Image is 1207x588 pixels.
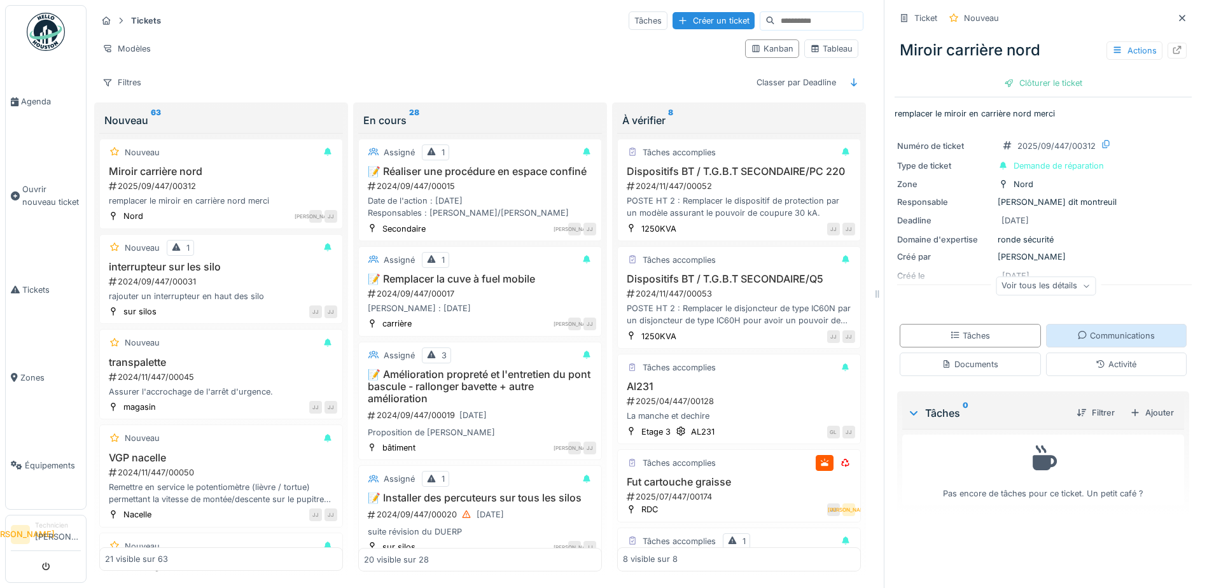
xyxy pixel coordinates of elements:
[108,371,337,383] div: 2024/11/447/00045
[108,276,337,288] div: 2024/09/447/00031
[897,178,993,190] div: Zone
[623,476,855,488] h3: Fut cartouche graisse
[641,503,658,515] div: RDC
[910,440,1176,500] div: Pas encore de tâches pour ce ticket. Un petit café ?
[186,242,190,254] div: 1
[364,492,596,504] h3: 📝 Installer des percuteurs sur tous les silos
[22,183,81,207] span: Ouvrir nouveau ticket
[623,553,678,565] div: 8 visible sur 8
[97,73,147,92] div: Filtres
[309,210,322,223] div: [PERSON_NAME]
[324,401,337,414] div: JJ
[842,330,855,343] div: JJ
[1077,330,1155,342] div: Communications
[897,160,993,172] div: Type de ticket
[382,223,426,235] div: Secondaire
[105,261,337,273] h3: interrupteur sur les silo
[125,337,160,349] div: Nouveau
[105,386,337,398] div: Assurer l'accrochage de l'arrêt d'urgence.
[35,521,81,530] div: Technicien
[104,113,338,128] div: Nouveau
[105,356,337,368] h3: transpalette
[6,421,86,509] a: Équipements
[914,12,937,24] div: Ticket
[897,140,993,152] div: Numéro de ticket
[11,525,30,544] li: [PERSON_NAME]
[827,426,840,438] div: GL
[108,466,337,479] div: 2024/11/447/00050
[105,481,337,505] div: Remettre en service le potentiomètre (lièvre / tortue) permettant la vitesse de montée/descente s...
[366,407,596,423] div: 2024/09/447/00019
[842,223,855,235] div: JJ
[842,503,855,516] div: [PERSON_NAME]
[568,223,581,235] div: [PERSON_NAME]
[827,330,840,343] div: JJ
[1001,214,1029,227] div: [DATE]
[366,507,596,522] div: 2024/09/447/00020
[568,541,581,554] div: [PERSON_NAME]
[963,405,968,421] sup: 0
[842,426,855,438] div: JJ
[6,246,86,333] a: Tickets
[643,146,716,158] div: Tâches accomplies
[583,318,596,330] div: JJ
[105,290,337,302] div: rajouter un interrupteur en haut des silo
[123,401,156,413] div: magasin
[6,333,86,421] a: Zones
[442,254,445,266] div: 1
[125,242,160,254] div: Nouveau
[384,349,415,361] div: Assigné
[442,473,445,485] div: 1
[409,113,419,128] sup: 28
[151,113,161,128] sup: 63
[324,210,337,223] div: JJ
[382,442,415,454] div: bâtiment
[324,305,337,318] div: JJ
[364,302,596,314] div: [PERSON_NAME] : [DATE]
[623,165,855,178] h3: Dispositifs BT / T.G.B.T SECONDAIRE/PC 220
[897,196,1189,208] div: [PERSON_NAME] dit montreuil
[751,43,793,55] div: Kanban
[384,146,415,158] div: Assigné
[1106,41,1162,60] div: Actions
[21,95,81,108] span: Agenda
[999,74,1087,92] div: Clôturer le ticket
[1096,358,1136,370] div: Activité
[105,195,337,207] div: remplacer le miroir en carrière nord merci
[105,165,337,178] h3: Miroir carrière nord
[20,372,81,384] span: Zones
[583,223,596,235] div: JJ
[895,108,1192,120] p: remplacer le miroir en carrière nord merci
[643,361,716,374] div: Tâches accomplies
[1014,178,1033,190] div: Nord
[125,146,160,158] div: Nouveau
[363,113,597,128] div: En cours
[366,288,596,300] div: 2024/09/447/00017
[950,330,990,342] div: Tâches
[643,457,716,469] div: Tâches accomplies
[673,12,755,29] div: Créer un ticket
[897,234,993,246] div: Domaine d'expertise
[827,223,840,235] div: JJ
[459,409,487,421] div: [DATE]
[22,284,81,296] span: Tickets
[623,302,855,326] div: POSTE HT 2 : Remplacer le disjoncteur de type IC60N par un disjoncteur de type IC60H pour avoir u...
[897,234,1189,246] div: ronde sécurité
[827,503,840,516] div: JJ
[105,553,168,565] div: 21 visible sur 63
[108,180,337,192] div: 2025/09/447/00312
[668,113,673,128] sup: 8
[442,146,445,158] div: 1
[641,330,676,342] div: 1250KVA
[6,146,86,246] a: Ouvrir nouveau ticket
[629,11,667,30] div: Tâches
[897,196,993,208] div: Responsable
[1071,404,1120,421] div: Filtrer
[125,432,160,444] div: Nouveau
[751,73,842,92] div: Classer par Deadline
[364,368,596,405] h3: 📝 Amélioration propreté et l'entretien du pont bascule - rallonger bavette + autre amélioration
[382,541,415,553] div: sur silos
[942,358,998,370] div: Documents
[123,508,151,521] div: Nacelle
[623,195,855,219] div: POSTE HT 2 : Remplacer le dispositif de protection par un modèle assurant le pouvoir de coupure 3...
